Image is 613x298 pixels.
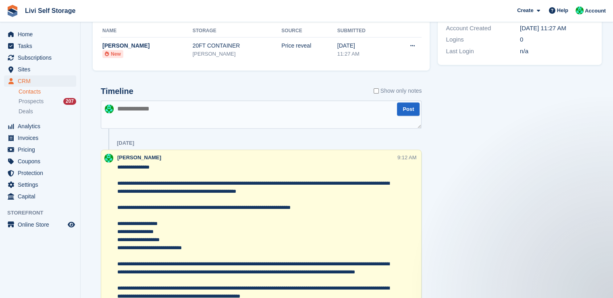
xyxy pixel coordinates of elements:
div: Last Login [446,47,520,56]
span: Online Store [18,219,66,230]
div: Price reveal [281,42,337,50]
a: menu [4,191,76,202]
span: Home [18,29,66,40]
a: Prospects 207 [19,97,76,106]
div: Logins [446,35,520,44]
a: Contacts [19,88,76,96]
div: 11:27 AM [337,50,390,58]
th: Source [281,25,337,38]
span: Coupons [18,156,66,167]
a: Deals [19,107,76,116]
a: Preview store [66,220,76,229]
a: menu [4,132,76,144]
label: Show only notes [374,87,422,95]
a: menu [4,144,76,155]
span: Subscriptions [18,52,66,63]
div: [DATE] [117,140,134,146]
span: Tasks [18,40,66,52]
div: 207 [63,98,76,105]
div: [PERSON_NAME] [193,50,282,58]
a: Livi Self Storage [22,4,79,17]
h2: Timeline [101,87,133,96]
span: Storefront [7,209,80,217]
span: Help [557,6,568,15]
th: Submitted [337,25,390,38]
div: [DATE] [337,42,390,50]
span: Protection [18,167,66,179]
a: menu [4,75,76,87]
span: Analytics [18,121,66,132]
a: menu [4,219,76,230]
a: menu [4,167,76,179]
span: Deals [19,108,33,115]
span: CRM [18,75,66,87]
a: menu [4,156,76,167]
span: Pricing [18,144,66,155]
img: stora-icon-8386f47178a22dfd0bd8f6a31ec36ba5ce8667c1dd55bd0f319d3a0aa187defe.svg [6,5,19,17]
li: New [102,50,123,58]
button: Post [397,102,420,116]
div: 9:12 AM [397,154,417,161]
div: Account Created [446,24,520,33]
img: Joe Robertson [104,154,113,163]
th: Storage [193,25,282,38]
a: menu [4,121,76,132]
a: menu [4,40,76,52]
div: 20FT CONTAINER [193,42,282,50]
div: 0 [520,35,594,44]
th: Name [101,25,193,38]
a: menu [4,29,76,40]
a: menu [4,52,76,63]
div: [PERSON_NAME] [102,42,193,50]
span: Invoices [18,132,66,144]
span: Prospects [19,98,44,105]
span: Account [585,7,606,15]
span: Settings [18,179,66,190]
a: menu [4,64,76,75]
img: Joe Robertson [105,104,114,113]
span: [PERSON_NAME] [117,154,161,160]
span: Create [517,6,533,15]
div: n/a [520,47,594,56]
img: Joe Robertson [576,6,584,15]
input: Show only notes [374,87,379,95]
span: Capital [18,191,66,202]
span: Sites [18,64,66,75]
a: menu [4,179,76,190]
div: [DATE] 11:27 AM [520,24,594,33]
